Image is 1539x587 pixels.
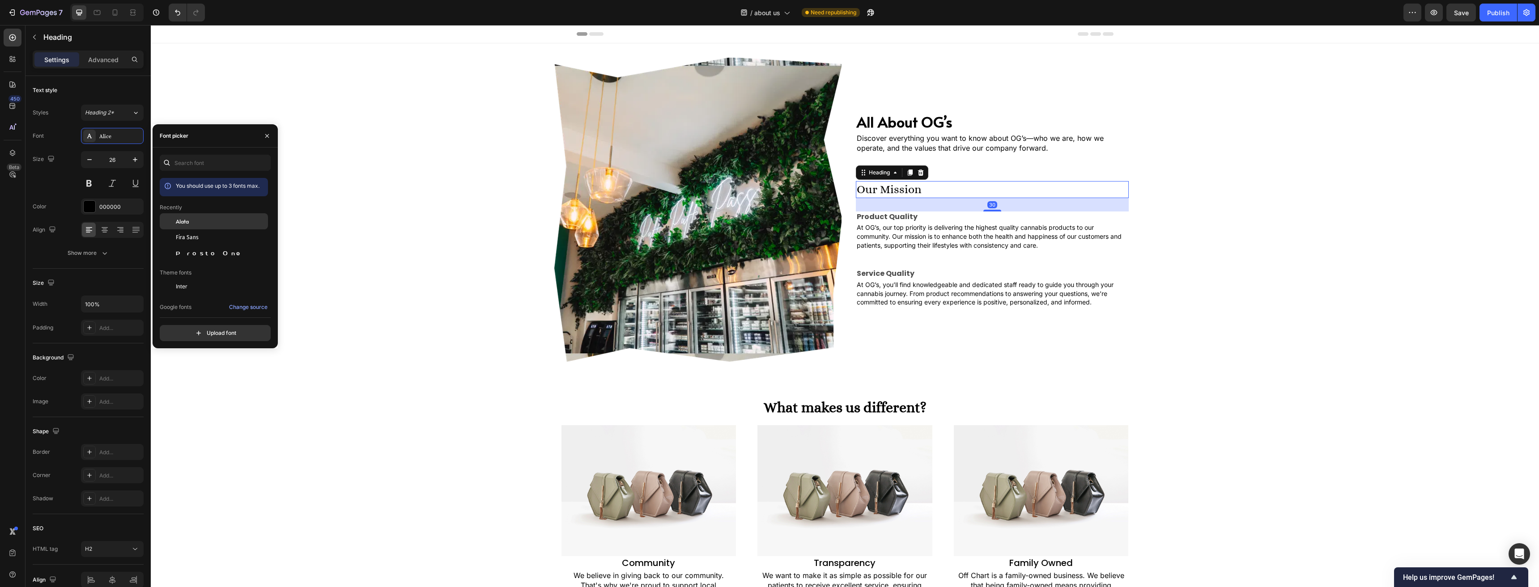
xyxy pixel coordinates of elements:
[33,224,58,236] div: Align
[607,531,782,545] h2: Transparency
[33,448,50,456] div: Border
[99,203,141,211] div: 000000
[99,472,141,480] div: Add...
[706,108,977,128] p: Discover everything you want to know about OG’s—who we are, how we operate, and the values that d...
[404,33,691,337] img: gempages_585919679323702045-11fa1323-7077-4fb9-a5bd-230434456244.webp
[607,400,782,531] img: image_demo.jpg
[716,144,741,152] div: Heading
[176,283,187,291] span: Inter
[33,524,43,532] div: SEO
[85,109,114,117] span: Heading 2*
[33,471,51,479] div: Corner
[1479,4,1517,21] button: Publish
[33,109,48,117] div: Styles
[1403,572,1519,583] button: Show survey - Help us improve GemPages!
[99,132,141,140] div: Alice
[33,426,61,438] div: Shape
[33,324,53,332] div: Padding
[160,203,182,211] p: Recently
[33,277,56,289] div: Size
[705,87,978,107] h2: All About OG’s
[229,302,268,313] button: Change source
[1446,4,1476,21] button: Save
[160,325,271,341] button: Upload font
[33,300,47,308] div: Width
[85,545,92,552] span: H2
[803,531,978,545] h2: Family Owned
[229,303,268,311] div: Change source
[33,203,47,211] div: Color
[33,352,76,364] div: Background
[176,182,259,189] span: You should use up to 3 fonts max.
[160,269,191,277] p: Theme fonts
[33,374,47,382] div: Color
[99,324,141,332] div: Add...
[99,398,141,406] div: Add...
[706,198,977,224] p: At OG’s, our top priority is delivering the highest quality cannabis products to our community. O...
[59,7,63,18] p: 7
[160,132,188,140] div: Font picker
[81,541,144,557] button: H2
[804,545,977,575] p: Off Chart is a family-owned business. We believe that being family-owned means providing exceptio...
[811,8,856,17] span: Need republishing
[81,296,143,312] input: Auto
[412,545,585,575] p: We believe in giving back to our community. That's why we're proud to support local organizations...
[7,164,21,171] div: Beta
[4,4,67,21] button: 7
[411,400,586,531] img: image_demo.jpg
[33,86,57,94] div: Text style
[705,186,978,198] h2: Product Quality
[33,153,56,165] div: Size
[33,545,58,553] div: HTML tag
[803,400,978,531] img: image_demo.jpg
[33,397,48,405] div: Image
[160,303,191,311] p: Google fonts
[608,545,781,575] p: We want to make it as simple as possible for our patients to receive excellent service, ensuring ...
[99,375,141,383] div: Add...
[88,55,119,64] p: Advanced
[169,4,205,21] div: Undo/Redo
[176,249,243,258] span: Prosto One
[9,95,21,102] div: 450
[1487,8,1509,17] div: Publish
[33,494,53,503] div: Shadow
[33,132,44,140] div: Font
[754,8,780,17] span: about us
[33,245,144,261] button: Show more
[68,249,109,258] div: Show more
[706,255,977,282] p: At OG’s, you’ll find knowledgeable and dedicated staff ready to guide you through your cannabis j...
[750,8,752,17] span: /
[194,329,236,338] div: Upload font
[411,531,586,545] h2: Community
[43,32,140,42] p: Heading
[81,105,144,121] button: Heading 2*
[151,25,1539,587] iframe: Design area
[99,495,141,503] div: Add...
[1403,573,1509,582] span: Help us improve GemPages!
[705,156,978,173] h2: Our Mission
[99,448,141,456] div: Add...
[44,55,69,64] p: Settings
[705,243,978,254] h2: Service Quality
[1454,9,1469,17] span: Save
[176,217,189,225] span: Alata
[176,233,199,241] span: Fira Sans
[160,155,271,171] input: Search font
[1509,543,1530,565] div: Open Intercom Messenger
[33,574,58,586] div: Align
[837,176,846,183] div: 30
